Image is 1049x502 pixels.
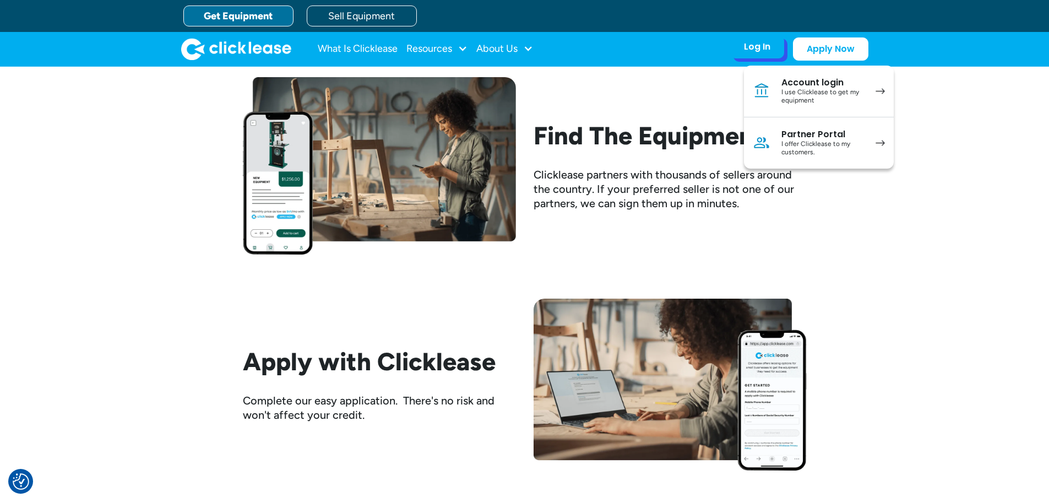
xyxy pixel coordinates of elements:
[781,88,865,105] div: I use Clicklease to get my equipment
[307,6,417,26] a: Sell Equipment
[876,140,885,146] img: arrow
[534,168,807,210] div: Clicklease partners with thousands of sellers around the country. If your preferred seller is not...
[181,38,291,60] img: Clicklease logo
[793,37,868,61] a: Apply Now
[781,77,865,88] div: Account login
[744,66,894,169] nav: Log In
[13,473,29,490] img: Revisit consent button
[181,38,291,60] a: home
[243,393,516,422] div: Complete our easy application. There's no risk and won't affect your credit.
[476,38,533,60] div: About Us
[534,121,807,150] h2: Find The Equipment
[781,140,865,157] div: I offer Clicklease to my customers.
[183,6,293,26] a: Get Equipment
[13,473,29,490] button: Consent Preferences
[753,134,770,152] img: Person icon
[753,82,770,100] img: Bank icon
[744,117,894,169] a: Partner PortalI offer Clicklease to my customers.
[744,41,770,52] div: Log In
[744,66,894,117] a: Account loginI use Clicklease to get my equipment
[534,299,807,470] img: Woman filling out clicklease get started form on her computer
[876,88,885,94] img: arrow
[243,347,516,376] h2: Apply with Clicklease
[406,38,468,60] div: Resources
[243,77,516,255] img: Woman looking at her phone while standing beside her workbench with half assembled chair
[781,129,865,140] div: Partner Portal
[318,38,398,60] a: What Is Clicklease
